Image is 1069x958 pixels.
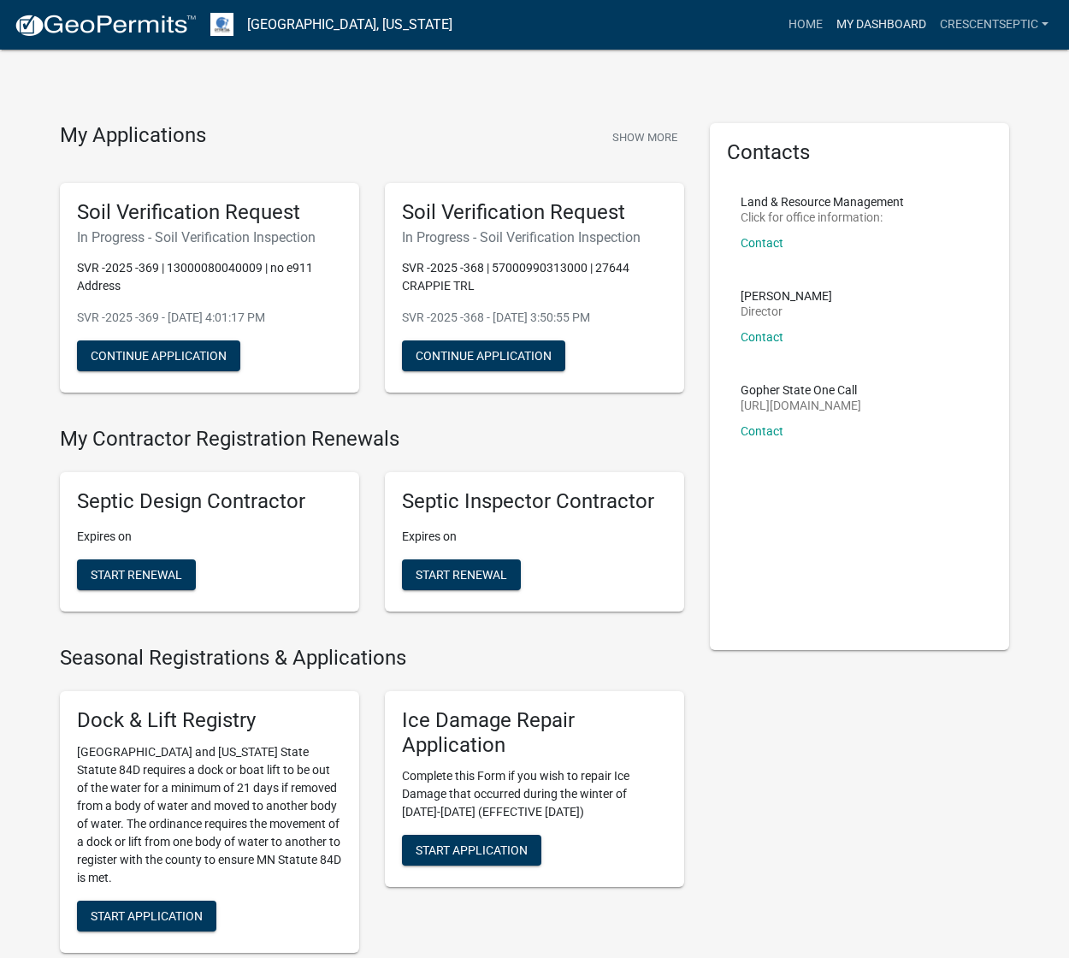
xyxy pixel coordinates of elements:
[60,427,684,625] wm-registration-list-section: My Contractor Registration Renewals
[741,330,783,344] a: Contact
[77,708,342,733] h5: Dock & Lift Registry
[605,123,684,151] button: Show More
[77,309,342,327] p: SVR -2025 -369 - [DATE] 4:01:17 PM
[782,9,830,41] a: Home
[830,9,933,41] a: My Dashboard
[77,743,342,887] p: [GEOGRAPHIC_DATA] and [US_STATE] State Statute 84D requires a dock or boat lift to be out of the ...
[77,489,342,514] h5: Septic Design Contractor
[60,427,684,452] h4: My Contractor Registration Renewals
[77,229,342,245] h6: In Progress - Soil Verification Inspection
[402,559,521,590] button: Start Renewal
[741,305,832,317] p: Director
[416,843,528,857] span: Start Application
[77,259,342,295] p: SVR -2025 -369 | 13000080040009 | no e911 Address
[741,196,904,208] p: Land & Resource Management
[77,528,342,546] p: Expires on
[77,559,196,590] button: Start Renewal
[91,908,203,922] span: Start Application
[402,489,667,514] h5: Septic Inspector Contractor
[402,200,667,225] h5: Soil Verification Request
[416,568,507,582] span: Start Renewal
[727,140,992,165] h5: Contacts
[402,309,667,327] p: SVR -2025 -368 - [DATE] 3:50:55 PM
[402,528,667,546] p: Expires on
[741,384,861,396] p: Gopher State One Call
[210,13,233,36] img: Otter Tail County, Minnesota
[91,568,182,582] span: Start Renewal
[402,708,667,758] h5: Ice Damage Repair Application
[402,259,667,295] p: SVR -2025 -368 | 57000990313000 | 27644 CRAPPIE TRL
[247,10,452,39] a: [GEOGRAPHIC_DATA], [US_STATE]
[402,835,541,866] button: Start Application
[933,9,1055,41] a: Crescentseptic
[741,211,904,223] p: Click for office information:
[77,340,240,371] button: Continue Application
[741,236,783,250] a: Contact
[741,399,861,411] p: [URL][DOMAIN_NAME]
[741,290,832,302] p: [PERSON_NAME]
[60,646,684,671] h4: Seasonal Registrations & Applications
[402,229,667,245] h6: In Progress - Soil Verification Inspection
[402,767,667,821] p: Complete this Form if you wish to repair Ice Damage that occurred during the winter of [DATE]-[DA...
[741,424,783,438] a: Contact
[402,340,565,371] button: Continue Application
[77,200,342,225] h5: Soil Verification Request
[77,901,216,931] button: Start Application
[60,123,206,149] h4: My Applications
